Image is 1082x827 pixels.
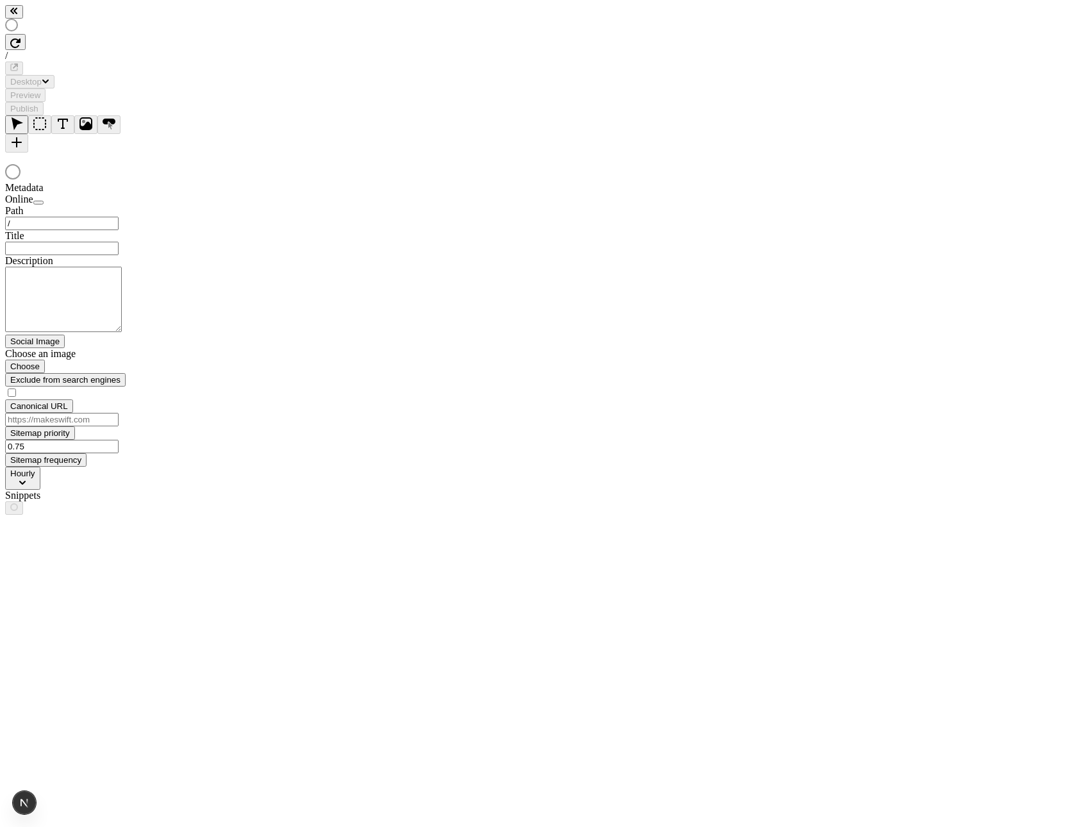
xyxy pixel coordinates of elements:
[10,90,40,100] span: Preview
[5,205,23,216] span: Path
[10,104,38,113] span: Publish
[5,467,40,490] button: Hourly
[5,88,46,102] button: Preview
[10,428,70,438] span: Sitemap priority
[10,401,68,411] span: Canonical URL
[97,115,121,134] button: Button
[5,102,44,115] button: Publish
[5,348,159,360] div: Choose an image
[10,469,35,478] span: Hourly
[5,194,33,205] span: Online
[10,337,60,346] span: Social Image
[5,413,119,426] input: https://makeswift.com
[5,255,53,266] span: Description
[5,50,1077,62] div: /
[5,373,126,387] button: Exclude from search engines
[5,426,75,440] button: Sitemap priority
[10,362,40,371] span: Choose
[5,453,87,467] button: Sitemap frequency
[51,115,74,134] button: Text
[10,375,121,385] span: Exclude from search engines
[74,115,97,134] button: Image
[28,115,51,134] button: Box
[5,182,159,194] div: Metadata
[10,455,81,465] span: Sitemap frequency
[10,77,42,87] span: Desktop
[5,490,159,501] div: Snippets
[5,75,54,88] button: Desktop
[5,335,65,348] button: Social Image
[5,399,73,413] button: Canonical URL
[5,230,24,241] span: Title
[5,360,45,373] button: Choose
